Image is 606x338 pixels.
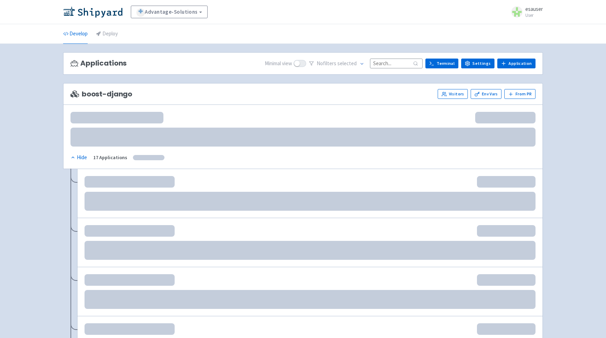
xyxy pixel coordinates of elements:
[131,6,208,18] a: Advantage-Solutions
[497,59,536,68] a: Application
[461,59,494,68] a: Settings
[96,24,118,44] a: Deploy
[504,89,536,99] button: From PR
[70,154,87,162] div: Hide
[370,59,423,68] input: Search...
[93,154,127,162] div: 17 Applications
[70,59,127,67] h3: Applications
[265,60,292,68] span: Minimal view
[425,59,458,68] a: Terminal
[525,6,543,12] span: esauser
[63,24,88,44] a: Develop
[525,13,543,18] small: User
[70,154,88,162] button: Hide
[337,60,357,67] span: selected
[507,6,543,18] a: esauser User
[317,60,357,68] span: No filter s
[438,89,468,99] a: Visitors
[471,89,501,99] a: Env Vars
[63,6,122,18] img: Shipyard logo
[70,90,132,98] span: boost-django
